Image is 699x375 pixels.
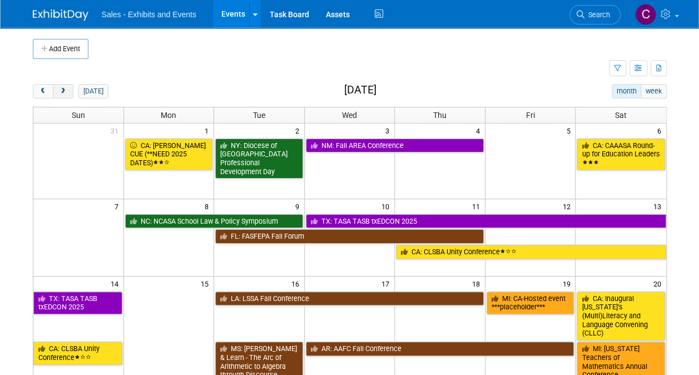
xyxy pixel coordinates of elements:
[565,124,575,137] span: 5
[635,4,656,25] img: Christine Lurz
[110,277,123,290] span: 14
[33,39,88,59] button: Add Event
[253,111,265,120] span: Tue
[652,199,666,213] span: 13
[561,277,575,290] span: 19
[615,111,627,120] span: Sat
[306,139,484,153] a: NM: Fall AREA Conference
[290,277,304,290] span: 16
[612,84,641,98] button: month
[584,11,610,19] span: Search
[161,111,176,120] span: Mon
[110,124,123,137] span: 31
[125,139,213,170] a: CA: [PERSON_NAME] CUE (**NEED 2025 DATES)
[72,111,85,120] span: Sun
[471,277,485,290] span: 18
[306,342,574,356] a: AR: AAFC Fall Conference
[113,199,123,213] span: 7
[33,84,53,98] button: prev
[380,199,394,213] span: 10
[384,124,394,137] span: 3
[215,229,484,244] a: FL: FASFEPA Fall Forum
[294,199,304,213] span: 9
[204,124,214,137] span: 1
[33,9,88,21] img: ExhibitDay
[577,292,665,341] a: CA: Inaugural [US_STATE]’s (Multi)Literacy and Language Convening (CLLC)
[487,292,574,314] a: MI: CA-Hosted event ***placeholder***
[215,139,303,179] a: NY: Diocese of [GEOGRAPHIC_DATA] Professional Development Day
[641,84,666,98] button: week
[306,214,666,229] a: TX: TASA TASB txEDCON 2025
[569,5,621,24] a: Search
[471,199,485,213] span: 11
[652,277,666,290] span: 20
[33,292,122,314] a: TX: TASA TASB txEDCON 2025
[344,84,376,96] h2: [DATE]
[342,111,357,120] span: Wed
[204,199,214,213] span: 8
[78,84,108,98] button: [DATE]
[396,245,666,259] a: CA: CLSBA Unity Conference
[102,10,196,19] span: Sales - Exhibits and Events
[200,277,214,290] span: 15
[433,111,447,120] span: Thu
[561,199,575,213] span: 12
[33,342,122,364] a: CA: CLSBA Unity Conference
[294,124,304,137] span: 2
[577,139,665,170] a: CA: CAAASA Round-up for Education Leaders
[380,277,394,290] span: 17
[526,111,535,120] span: Fri
[475,124,485,137] span: 4
[53,84,73,98] button: next
[656,124,666,137] span: 6
[215,292,484,306] a: LA: LSSA Fall Conference
[125,214,303,229] a: NC: NCASA School Law & Policy Symposium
